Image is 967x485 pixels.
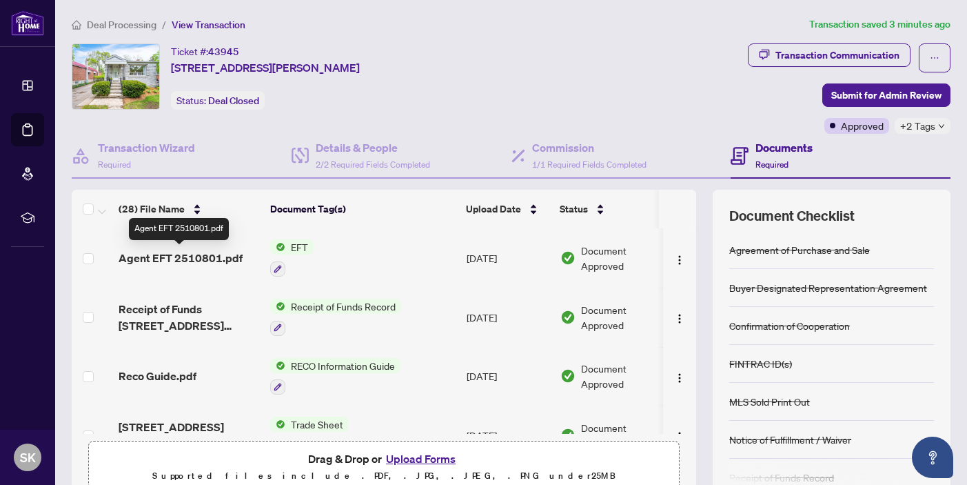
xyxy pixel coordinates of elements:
img: Status Icon [270,417,285,432]
td: [DATE] [461,406,555,465]
img: Status Icon [270,358,285,373]
h4: Documents [755,139,813,156]
span: Submit for Admin Review [831,84,941,106]
img: Logo [674,255,685,266]
span: Receipt of Funds Record [285,299,401,314]
img: Status Icon [270,299,285,314]
span: Required [755,159,788,170]
span: 2/2 Required Fields Completed [316,159,430,170]
img: Document Status [560,368,576,384]
span: home [72,20,81,30]
span: SK [20,448,36,467]
img: Document Status [560,428,576,443]
img: Logo [674,313,685,324]
article: Transaction saved 3 minutes ago [809,17,950,32]
img: Document Status [560,250,576,266]
img: Status Icon [270,239,285,255]
button: Open asap [912,437,953,478]
h4: Transaction Wizard [98,139,195,156]
th: (28) File Name [113,190,265,228]
span: Receipt of Funds [STREET_ADDRESS][PERSON_NAME]pdf [119,301,259,334]
span: View Transaction [172,19,245,31]
button: Upload Forms [382,450,460,468]
div: Agent EFT 2510801.pdf [129,218,229,240]
span: Trade Sheet [285,417,349,432]
p: Supported files include .PDF, .JPG, .JPEG, .PNG under 25 MB [97,468,671,484]
span: Deal Processing [87,19,156,31]
div: Notice of Fulfillment / Waiver [729,432,851,447]
td: [DATE] [461,288,555,347]
span: (28) File Name [119,201,185,217]
span: RECO Information Guide [285,358,400,373]
div: Transaction Communication [775,44,899,66]
span: Upload Date [466,201,521,217]
button: Status IconEFT [270,239,314,277]
div: MLS Sold Print Out [729,394,810,409]
span: Deal Closed [208,95,259,107]
div: Agreement of Purchase and Sale [729,242,870,257]
h4: Commission [532,139,647,156]
button: Logo [669,306,691,328]
span: Document Approved [581,243,666,273]
th: Document Tag(s) [265,190,460,228]
span: +2 Tags [900,118,935,134]
td: [DATE] [461,228,555,288]
span: 1/1 Required Fields Completed [532,159,647,170]
div: FINTRAC ID(s) [729,356,792,371]
img: Logo [674,431,685,442]
th: Status [554,190,671,228]
li: / [162,17,166,32]
span: 43945 [208,46,239,58]
img: Document Status [560,310,576,325]
td: [DATE] [461,347,555,406]
span: Document Checklist [729,206,855,226]
span: [STREET_ADDRESS][PERSON_NAME] [171,59,360,76]
img: Logo [674,373,685,384]
span: Document Approved [581,361,666,391]
button: Status IconRECO Information Guide [270,358,400,395]
span: [STREET_ADDRESS][GEOGRAPHIC_DATA][PERSON_NAME]pdf [119,419,259,452]
button: Status IconReceipt of Funds Record [270,299,401,336]
button: Logo [669,424,691,446]
span: EFT [285,239,314,255]
button: Submit for Admin Review [822,83,950,107]
div: Status: [171,91,265,110]
span: Approved [841,118,884,133]
span: Status [560,201,588,217]
span: Reco Guide.pdf [119,368,196,384]
img: logo [11,10,44,36]
div: Buyer Designated Representation Agreement [729,280,927,295]
button: Transaction Communication [748,43,910,67]
button: Logo [669,247,691,269]
span: Document Approved [581,302,666,333]
div: Ticket #: [171,43,239,59]
span: Document Approved [581,420,666,451]
span: Agent EFT 2510801.pdf [119,250,243,266]
span: Drag & Drop or [308,450,460,468]
span: Required [98,159,131,170]
button: Status IconTrade Sheet [270,417,349,454]
th: Upload Date [460,190,554,228]
h4: Details & People [316,139,430,156]
img: IMG-W12158127_1.jpg [72,44,159,109]
div: Confirmation of Cooperation [729,318,850,333]
span: ellipsis [930,53,939,63]
button: Logo [669,365,691,387]
span: down [938,123,945,130]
